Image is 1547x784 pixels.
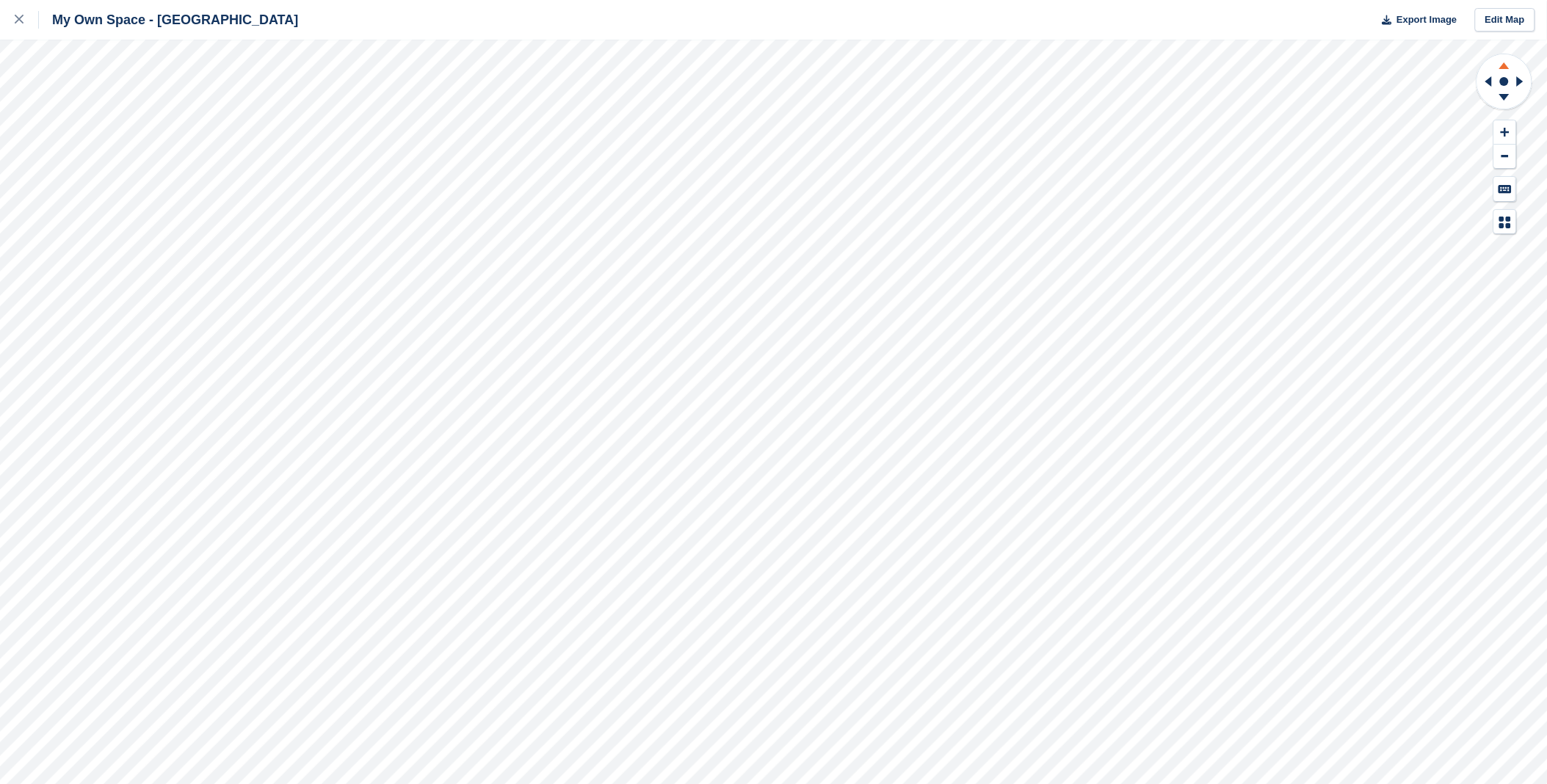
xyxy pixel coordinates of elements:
button: Zoom Out [1494,145,1516,169]
button: Export Image [1374,8,1457,32]
button: Map Legend [1494,210,1516,234]
span: Export Image [1396,12,1457,27]
a: Edit Map [1475,8,1535,32]
button: Keyboard Shortcuts [1494,177,1516,201]
div: My Own Space - [GEOGRAPHIC_DATA] [39,11,298,29]
button: Zoom In [1494,120,1516,145]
